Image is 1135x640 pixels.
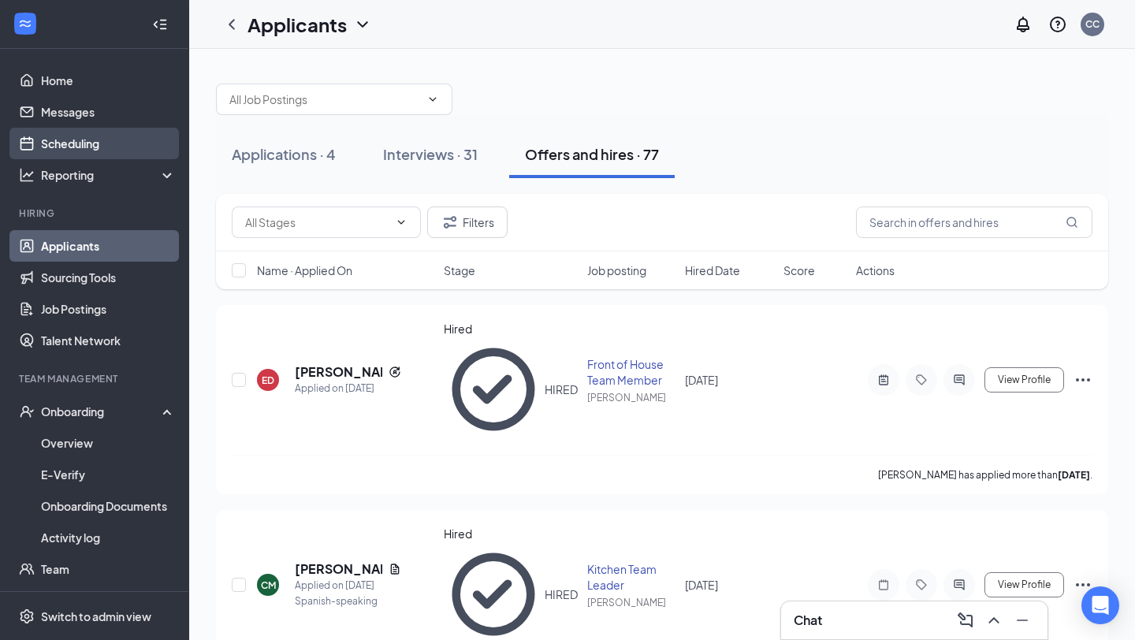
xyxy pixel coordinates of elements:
div: ED [262,374,274,387]
svg: Collapse [152,17,168,32]
div: Switch to admin view [41,608,151,624]
input: Search in offers and hires [856,207,1092,238]
div: CM [261,579,276,592]
input: All Stages [245,214,389,231]
svg: Notifications [1014,15,1033,34]
button: View Profile [984,572,1064,597]
span: Stage [444,262,475,278]
svg: Document [389,563,401,575]
svg: UserCheck [19,404,35,419]
span: Job posting [587,262,646,278]
a: Documents [41,585,176,616]
div: Hired [444,526,577,541]
span: [DATE] [685,578,718,592]
button: View Profile [984,367,1064,393]
svg: Ellipses [1074,370,1092,389]
h5: [PERSON_NAME] [295,363,382,381]
span: Name · Applied On [257,262,352,278]
svg: ActiveChat [950,579,969,591]
div: [PERSON_NAME] [587,391,676,404]
div: Open Intercom Messenger [1081,586,1119,624]
div: Offers and hires · 77 [525,144,659,164]
svg: ActiveChat [950,374,969,386]
svg: ComposeMessage [956,611,975,630]
svg: Minimize [1013,611,1032,630]
a: Applicants [41,230,176,262]
div: Hired [444,321,577,337]
a: Overview [41,427,176,459]
div: Applied on [DATE] [295,578,401,593]
span: View Profile [998,374,1051,385]
b: [DATE] [1058,469,1090,481]
div: Reporting [41,167,177,183]
div: Kitchen Team Leader [587,561,676,593]
svg: CheckmarkCircle [444,340,543,439]
a: Scheduling [41,128,176,159]
svg: Settings [19,608,35,624]
div: Applied on [DATE] [295,381,401,396]
svg: MagnifyingGlass [1066,216,1078,229]
svg: Reapply [389,366,401,378]
button: ChevronUp [981,608,1007,633]
svg: ChevronDown [395,216,407,229]
svg: Note [874,579,893,591]
svg: WorkstreamLogo [17,16,33,32]
svg: Ellipses [1074,575,1092,594]
a: Home [41,65,176,96]
span: View Profile [998,579,1051,590]
button: Minimize [1010,608,1035,633]
input: All Job Postings [229,91,420,108]
div: HIRED [545,586,578,602]
h1: Applicants [247,11,347,38]
a: Job Postings [41,293,176,325]
div: CC [1085,17,1100,31]
a: Talent Network [41,325,176,356]
div: Interviews · 31 [383,144,478,164]
span: Actions [856,262,895,278]
svg: ChevronUp [984,611,1003,630]
a: Activity log [41,522,176,553]
div: Team Management [19,372,173,385]
svg: Tag [912,579,931,591]
a: E-Verify [41,459,176,490]
svg: Tag [912,374,931,386]
span: Score [783,262,815,278]
svg: ChevronDown [353,15,372,34]
div: Applications · 4 [232,144,336,164]
a: Team [41,553,176,585]
div: HIRED [545,381,578,397]
p: [PERSON_NAME] has applied more than . [878,468,1092,482]
span: [DATE] [685,373,718,387]
svg: ActiveNote [874,374,893,386]
svg: Filter [441,213,460,232]
div: Onboarding [41,404,162,419]
a: Sourcing Tools [41,262,176,293]
button: Filter Filters [427,207,508,238]
button: ComposeMessage [953,608,978,633]
svg: ChevronDown [426,93,439,106]
svg: QuestionInfo [1048,15,1067,34]
div: [PERSON_NAME] [587,596,676,609]
div: Spanish-speaking [295,593,401,609]
a: Messages [41,96,176,128]
h5: [PERSON_NAME] [295,560,382,578]
span: Hired Date [685,262,740,278]
svg: ChevronLeft [222,15,241,34]
svg: Analysis [19,167,35,183]
div: Front of House Team Member [587,356,676,388]
h3: Chat [794,612,822,629]
a: Onboarding Documents [41,490,176,522]
div: Hiring [19,207,173,220]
